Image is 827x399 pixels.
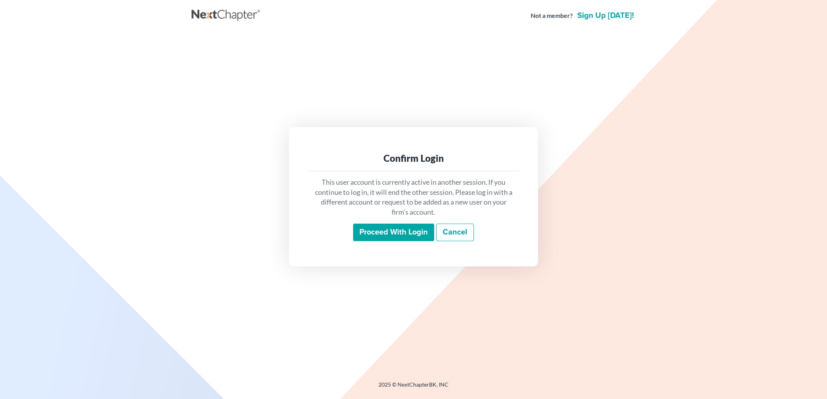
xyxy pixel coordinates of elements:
div: 2025 © NextChapterBK, INC [192,381,635,395]
strong: Not a member? [531,11,573,20]
a: Cancel [436,224,474,241]
p: This user account is currently active in another session. If you continue to log in, it will end ... [314,177,513,217]
a: Sign up [DATE]! [576,12,635,19]
input: Proceed with login [353,224,434,241]
div: Confirm Login [314,152,513,164]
